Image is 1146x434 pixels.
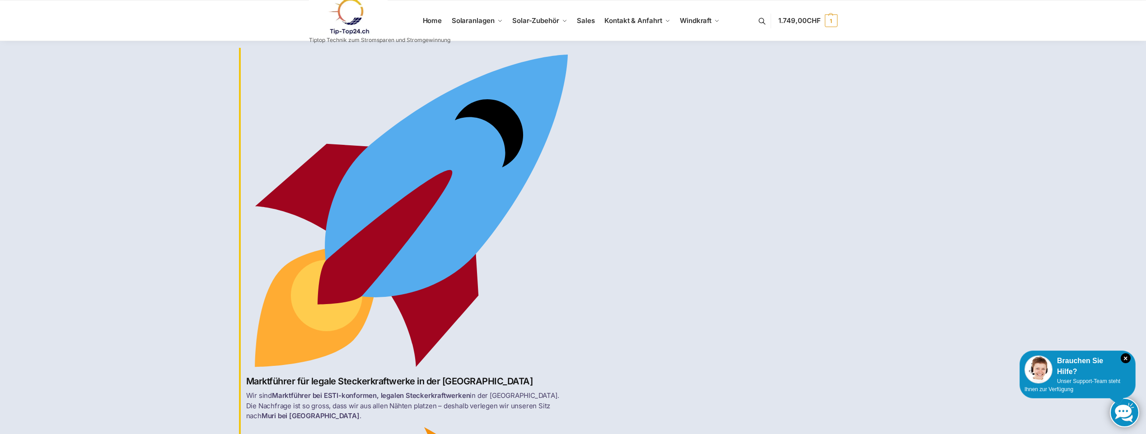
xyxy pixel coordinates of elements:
[1024,356,1131,377] div: Brauchen Sie Hilfe?
[807,16,821,25] span: CHF
[1024,378,1120,392] span: Unser Support-Team steht Ihnen zur Verfügung
[604,16,662,25] span: Kontakt & Anfahrt
[448,0,506,41] a: Solaranlagen
[676,0,724,41] a: Windkraft
[778,16,821,25] span: 1.749,00
[512,16,559,25] span: Solar-Zubehör
[246,55,568,387] h2: Marktführer für legale Steckerkraftwerke in der [GEOGRAPHIC_DATA]
[680,16,711,25] span: Windkraft
[246,391,568,421] p: Wir sind in der [GEOGRAPHIC_DATA]. Die Nachfrage ist so gross, dass wir aus allen Nähten platzen ...
[272,391,470,400] strong: Marktführer bei ESTI-konformen, legalen Steckerkraftwerken
[601,0,674,41] a: Kontakt & Anfahrt
[509,0,571,41] a: Solar-Zubehör
[246,55,568,376] img: Home 1
[778,7,837,34] a: 1.749,00CHF 1
[825,14,837,27] span: 1
[1121,353,1131,363] i: Schließen
[1024,356,1052,383] img: Customer service
[573,0,599,41] a: Sales
[309,37,450,43] p: Tiptop Technik zum Stromsparen und Stromgewinnung
[577,16,595,25] span: Sales
[262,411,360,420] strong: Muri bei [GEOGRAPHIC_DATA]
[452,16,495,25] span: Solaranlagen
